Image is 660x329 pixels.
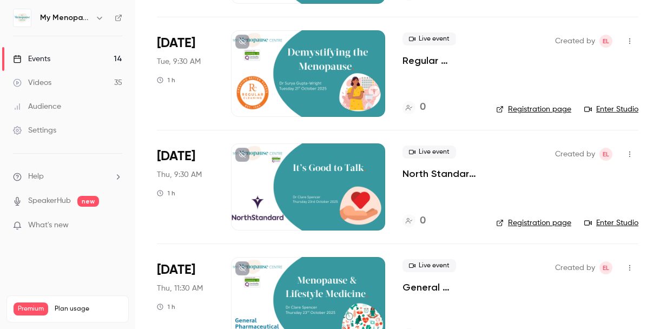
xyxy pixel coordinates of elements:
a: Regular Cleaning & My Menopause Centre, presents - Demystifying the Menopause [402,54,479,67]
div: Oct 23 Thu, 9:30 AM (Europe/London) [157,143,214,230]
a: Registration page [496,218,571,228]
span: [DATE] [157,148,195,165]
div: 1 h [157,302,175,311]
a: 0 [402,214,426,228]
span: new [77,196,99,207]
div: Events [13,54,50,64]
span: Created by [555,35,595,48]
div: Videos [13,77,51,88]
span: Live event [402,32,456,45]
span: Help [28,171,44,182]
div: 1 h [157,76,175,84]
span: Created by [555,261,595,274]
span: EL [603,148,609,161]
a: Registration page [496,104,571,115]
h4: 0 [420,214,426,228]
span: Emma Lambourne [599,261,612,274]
a: SpeakerHub [28,195,71,207]
a: North Standard & My Menopause Centre, presents "It's Good to Talk" [402,167,479,180]
span: [DATE] [157,35,195,52]
span: Thu, 11:30 AM [157,283,203,294]
span: EL [603,261,609,274]
span: Plan usage [55,305,122,313]
span: Live event [402,259,456,272]
a: 0 [402,100,426,115]
span: Created by [555,148,595,161]
li: help-dropdown-opener [13,171,122,182]
div: Oct 21 Tue, 9:30 AM (Europe/London) [157,30,214,117]
a: General Pharmaceutical Council & My Menopause Centre presents "Menopause & Lifestyle Medicine" [402,281,479,294]
span: EL [603,35,609,48]
a: Enter Studio [584,104,638,115]
h6: My Menopause Centre [40,12,91,23]
span: What's new [28,220,69,231]
div: Settings [13,125,56,136]
span: [DATE] [157,261,195,279]
span: Thu, 9:30 AM [157,169,202,180]
div: 1 h [157,189,175,198]
div: Audience [13,101,61,112]
span: Live event [402,146,456,159]
a: Enter Studio [584,218,638,228]
span: Premium [14,302,48,315]
h4: 0 [420,100,426,115]
span: Emma Lambourne [599,148,612,161]
iframe: Noticeable Trigger [109,221,122,231]
img: My Menopause Centre [14,9,31,27]
span: Tue, 9:30 AM [157,56,201,67]
span: Emma Lambourne [599,35,612,48]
